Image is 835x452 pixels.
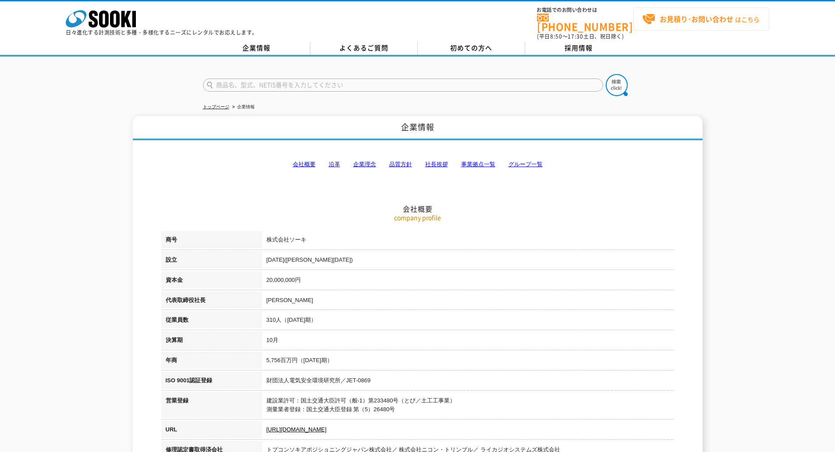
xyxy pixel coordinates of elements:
td: 建設業許可：国土交通大臣許可（般-1）第233480号（とび／土工工事業） 測量業者登録：国土交通大臣登録 第（5）26480号 [262,392,674,421]
td: 10月 [262,331,674,352]
span: 8:50 [550,32,562,40]
td: 株式会社ソーキ [262,231,674,251]
a: 社長挨拶 [425,161,448,167]
span: はこちら [642,13,760,26]
th: 従業員数 [161,311,262,331]
input: 商品名、型式、NETIS番号を入力してください [203,78,603,92]
a: グループ一覧 [508,161,543,167]
th: 代表取締役社長 [161,292,262,312]
th: URL [161,421,262,441]
th: 営業登録 [161,392,262,421]
th: 設立 [161,251,262,271]
a: 会社概要 [293,161,316,167]
th: ISO 9001認証登録 [161,372,262,392]
img: btn_search.png [606,74,628,96]
td: [DATE]([PERSON_NAME][DATE]) [262,251,674,271]
th: 商号 [161,231,262,251]
td: 20,000,000円 [262,271,674,292]
p: company profile [161,213,674,222]
td: 財団法人電気安全環境研究所／JET-0869 [262,372,674,392]
a: 事業拠点一覧 [461,161,495,167]
span: お電話でのお問い合わせは [537,7,633,13]
span: (平日 ～ 土日、祝日除く) [537,32,624,40]
a: 企業情報 [203,42,310,55]
a: 企業理念 [353,161,376,167]
p: 日々進化する計測技術と多種・多様化するニーズにレンタルでお応えします。 [66,30,258,35]
span: 17:30 [568,32,583,40]
strong: お見積り･お問い合わせ [660,14,733,24]
a: お見積り･お問い合わせはこちら [633,7,769,31]
span: 初めての方へ [450,43,492,53]
th: 決算期 [161,331,262,352]
td: 310人（[DATE]期） [262,311,674,331]
li: 企業情報 [231,103,255,112]
h2: 会社概要 [161,117,674,214]
a: 品質方針 [389,161,412,167]
a: 初めての方へ [418,42,525,55]
a: 沿革 [329,161,340,167]
a: よくあるご質問 [310,42,418,55]
h1: 企業情報 [133,116,703,140]
a: 採用情報 [525,42,632,55]
td: 5,756百万円（[DATE]期） [262,352,674,372]
a: [PHONE_NUMBER] [537,14,633,32]
th: 年商 [161,352,262,372]
th: 資本金 [161,271,262,292]
td: [PERSON_NAME] [262,292,674,312]
a: トップページ [203,104,229,109]
a: [URL][DOMAIN_NAME] [266,426,327,433]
